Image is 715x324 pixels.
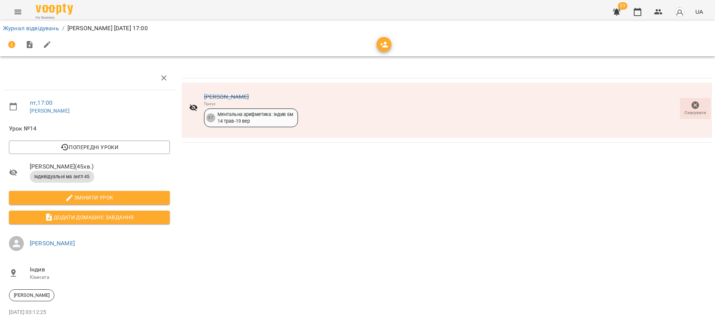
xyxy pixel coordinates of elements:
[36,4,73,15] img: Voopty Logo
[30,99,53,106] a: пт , 17:00
[674,7,685,17] img: avatar_s.png
[204,101,298,106] div: Прогул
[680,98,711,119] button: Скасувати
[206,113,215,122] div: 37
[9,124,170,133] span: Урок №14
[30,173,94,180] span: Індивідуальні ма англ 45
[9,211,170,224] button: Додати домашнє завдання
[36,15,73,20] span: For Business
[9,191,170,204] button: Змінити урок
[30,265,170,274] span: Індив
[692,5,706,19] button: UA
[9,309,170,316] p: [DATE] 03:12:25
[3,25,59,32] a: Журнал відвідувань
[30,240,75,247] a: [PERSON_NAME]
[204,93,249,100] a: [PERSON_NAME]
[684,110,706,116] span: Скасувати
[9,3,27,21] button: Menu
[15,213,164,222] span: Додати домашнє завдання
[62,24,64,33] li: /
[30,274,170,281] p: Кімната
[30,162,170,171] span: [PERSON_NAME] ( 45 хв. )
[618,2,627,10] span: 23
[9,141,170,154] button: Попередні уроки
[15,193,164,202] span: Змінити урок
[9,292,54,299] span: [PERSON_NAME]
[67,24,148,33] p: [PERSON_NAME] [DATE] 17:00
[3,24,712,33] nav: breadcrumb
[695,8,703,16] span: UA
[15,143,164,152] span: Попередні уроки
[30,108,70,114] a: [PERSON_NAME]
[217,111,293,125] div: Ментальна арифметика: Індив 6м 14 трав - 19 вер
[9,289,54,301] div: [PERSON_NAME]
